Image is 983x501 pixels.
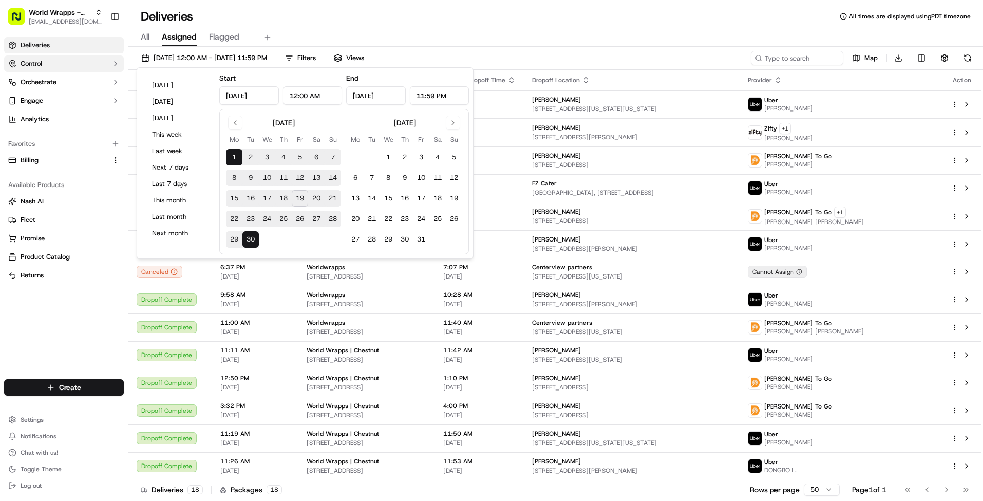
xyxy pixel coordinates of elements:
span: [PERSON_NAME] [764,160,832,169]
span: Worldwrapps [307,319,345,327]
img: uber-new-logo.jpeg [748,237,762,251]
span: [DATE] [443,328,516,336]
button: [DATE] [147,95,209,109]
span: 11:11 AM [220,346,290,355]
th: Monday [347,134,364,145]
span: [STREET_ADDRESS][PERSON_NAME] [532,133,732,141]
span: Control [21,59,42,68]
span: Uber [764,236,778,244]
a: Powered byPylon [72,174,124,182]
button: 25 [429,211,446,227]
span: 11:00 AM [220,319,290,327]
span: [PERSON_NAME] [764,300,813,308]
th: Tuesday [364,134,380,145]
button: 9 [396,170,413,186]
button: 18 [275,190,292,207]
img: ddtg_logo_v2.png [748,154,762,167]
span: [STREET_ADDRESS] [307,411,427,419]
span: [DATE] [220,328,290,336]
span: [STREET_ADDRESS] [532,383,732,392]
th: Saturday [308,134,325,145]
span: Worldwrapps [307,291,345,299]
button: 25 [275,211,292,227]
span: [PERSON_NAME] [764,104,813,113]
span: [STREET_ADDRESS] [307,439,427,447]
span: Uber [764,180,778,188]
button: 13 [347,190,364,207]
span: 1:10 PM [443,374,516,382]
img: uber-new-logo.jpeg [748,293,762,306]
span: Settings [21,416,44,424]
img: uber-new-logo.jpeg [748,348,762,362]
th: Friday [292,134,308,145]
a: Deliveries [4,37,124,53]
span: 11:40 AM [443,96,516,104]
span: Knowledge Base [21,149,79,159]
button: 24 [259,211,275,227]
span: [DATE] [443,300,516,308]
input: Date [346,86,406,105]
div: 💻 [87,150,95,158]
button: 16 [242,190,259,207]
button: 31 [413,231,429,248]
button: World Wrapps - Marina [29,7,91,17]
span: Uber [764,430,778,438]
button: Go to previous month [228,116,242,130]
span: Assigned [162,31,197,43]
span: Pylon [102,174,124,182]
span: [STREET_ADDRESS][US_STATE] [532,328,732,336]
span: Product Catalog [21,252,70,262]
span: 11:30 AM [443,208,516,216]
a: Returns [8,271,120,280]
a: Analytics [4,111,124,127]
span: [PERSON_NAME] [532,430,581,438]
span: Chat with us! [21,449,58,457]
span: [STREET_ADDRESS][PERSON_NAME] [532,245,732,253]
span: [PERSON_NAME] [764,244,813,252]
span: [STREET_ADDRESS] [532,411,732,419]
button: 28 [364,231,380,248]
div: Action [951,76,973,84]
span: 3:27 PM [443,179,516,188]
button: 20 [308,190,325,207]
span: [PERSON_NAME] [764,134,813,142]
span: Centerview partners [532,319,592,327]
img: uber-new-logo.jpeg [748,181,762,195]
button: Refresh [960,51,975,65]
th: Thursday [275,134,292,145]
span: 11:40 AM [443,319,516,327]
input: Time [410,86,469,105]
span: [PERSON_NAME] [532,124,581,132]
button: 18 [429,190,446,207]
button: Returns [4,267,124,284]
div: Canceled [137,266,182,278]
p: Welcome 👋 [10,41,187,58]
span: 11:50 AM [443,430,516,438]
span: EZ Cater [532,179,557,188]
button: Notifications [4,429,124,443]
button: Map [847,51,882,65]
span: [PERSON_NAME] [764,355,813,363]
span: [DATE] [443,189,516,197]
div: Available Products [4,177,124,193]
span: [DATE] [220,383,290,392]
span: 11:30 AM [443,152,516,160]
span: [PERSON_NAME] To Go [764,152,832,160]
span: [PERSON_NAME] To Go [764,402,832,411]
span: [STREET_ADDRESS][US_STATE] [532,356,732,364]
button: [EMAIL_ADDRESS][DOMAIN_NAME] [29,17,102,26]
span: 12:00 PM [443,235,516,244]
a: 💻API Documentation [83,145,169,163]
span: [DATE] [443,217,516,225]
span: Notifications [21,432,56,440]
span: [PERSON_NAME] [764,411,832,419]
span: [DATE] [443,383,516,392]
div: Start new chat [35,98,168,108]
img: uber-new-logo.jpeg [748,98,762,111]
button: Filters [280,51,320,65]
button: 2 [396,149,413,165]
button: Next month [147,226,209,240]
button: 14 [325,170,341,186]
button: 15 [380,190,396,207]
button: 23 [396,211,413,227]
